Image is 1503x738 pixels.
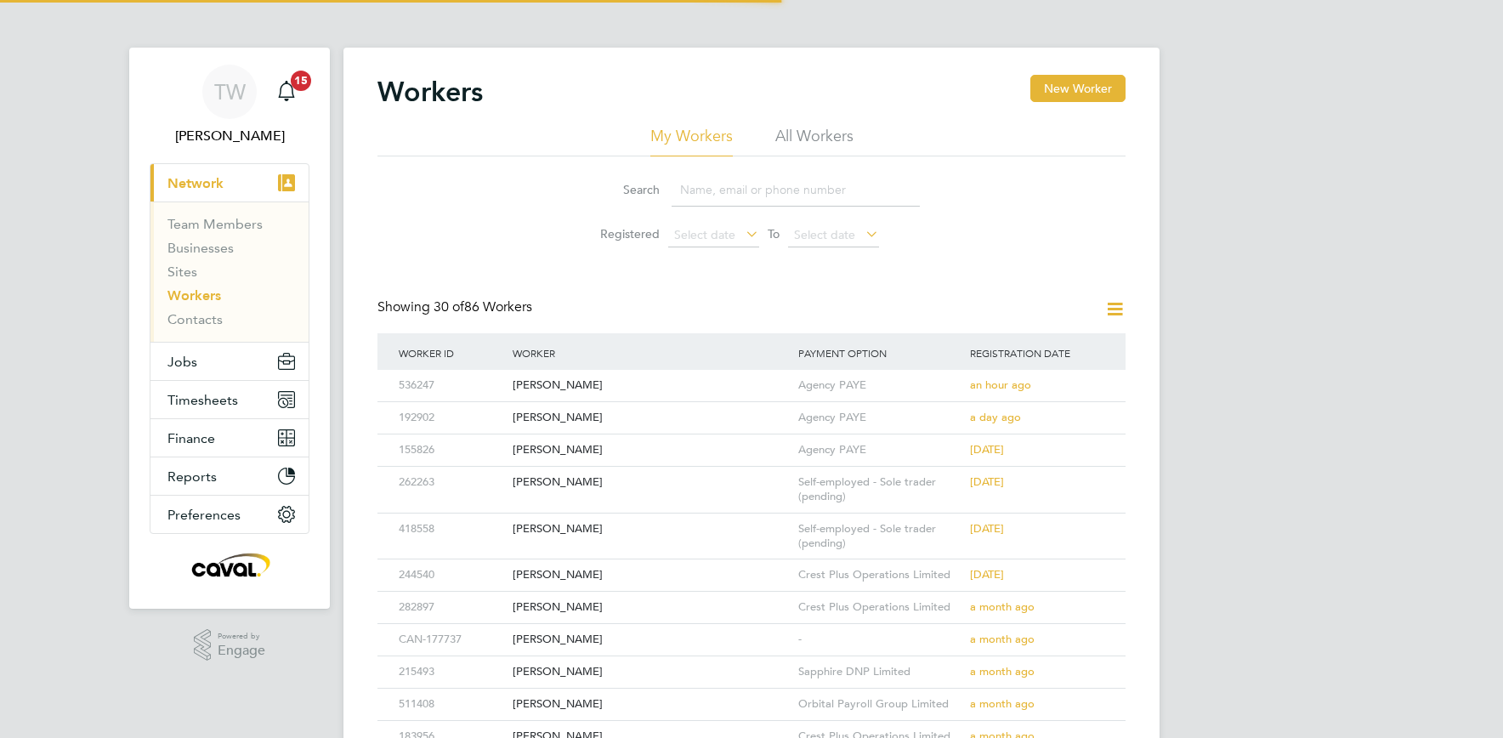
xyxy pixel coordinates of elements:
[167,240,234,256] a: Businesses
[394,369,1109,383] a: 536247[PERSON_NAME]Agency PAYEan hour ago
[377,75,483,109] h2: Workers
[218,629,265,644] span: Powered by
[508,402,794,434] div: [PERSON_NAME]
[508,333,794,372] div: Worker
[970,378,1031,392] span: an hour ago
[970,474,1004,489] span: [DATE]
[167,354,197,370] span: Jobs
[150,164,309,202] button: Network
[167,468,217,485] span: Reports
[1030,75,1126,102] button: New Worker
[970,664,1035,678] span: a month ago
[394,656,508,688] div: 215493
[794,559,966,591] div: Crest Plus Operations Limited
[394,434,1109,448] a: 155826[PERSON_NAME]Agency PAYE[DATE]
[970,696,1035,711] span: a month ago
[794,333,966,372] div: Payment Option
[794,689,966,720] div: Orbital Payroll Group Limited
[167,175,224,191] span: Network
[167,287,221,304] a: Workers
[970,442,1004,457] span: [DATE]
[794,514,966,559] div: Self-employed - Sole trader (pending)
[150,202,309,342] div: Network
[394,466,1109,480] a: 262263[PERSON_NAME]Self-employed - Sole trader (pending)[DATE]
[794,624,966,656] div: -
[508,624,794,656] div: [PERSON_NAME]
[394,401,1109,416] a: 192902[PERSON_NAME]Agency PAYEa day ago
[150,343,309,380] button: Jobs
[508,370,794,401] div: [PERSON_NAME]
[150,496,309,533] button: Preferences
[187,551,272,578] img: caval-logo-retina.png
[794,434,966,466] div: Agency PAYE
[434,298,464,315] span: 30 of
[150,65,309,146] a: TW[PERSON_NAME]
[508,656,794,688] div: [PERSON_NAME]
[394,333,508,372] div: Worker ID
[394,402,508,434] div: 192902
[672,173,920,207] input: Name, email or phone number
[194,629,266,661] a: Powered byEngage
[167,430,215,446] span: Finance
[966,333,1109,372] div: Registration Date
[394,623,1109,638] a: CAN-177737[PERSON_NAME]-a month ago
[394,592,508,623] div: 282897
[218,644,265,658] span: Engage
[167,311,223,327] a: Contacts
[214,81,246,103] span: TW
[150,457,309,495] button: Reports
[150,419,309,457] button: Finance
[394,370,508,401] div: 536247
[129,48,330,609] nav: Main navigation
[394,434,508,466] div: 155826
[794,467,966,513] div: Self-employed - Sole trader (pending)
[794,402,966,434] div: Agency PAYE
[794,370,966,401] div: Agency PAYE
[291,71,311,91] span: 15
[150,381,309,418] button: Timesheets
[394,513,1109,527] a: 418558[PERSON_NAME]Self-employed - Sole trader (pending)[DATE]
[394,559,1109,573] a: 244540[PERSON_NAME]Crest Plus Operations Limited[DATE]
[970,632,1035,646] span: a month ago
[508,592,794,623] div: [PERSON_NAME]
[763,223,785,245] span: To
[377,298,536,316] div: Showing
[775,126,854,156] li: All Workers
[167,507,241,523] span: Preferences
[508,514,794,545] div: [PERSON_NAME]
[650,126,733,156] li: My Workers
[794,227,855,242] span: Select date
[674,227,735,242] span: Select date
[394,624,508,656] div: CAN-177737
[970,521,1004,536] span: [DATE]
[583,182,660,197] label: Search
[794,592,966,623] div: Crest Plus Operations Limited
[394,559,508,591] div: 244540
[167,264,197,280] a: Sites
[394,656,1109,670] a: 215493[PERSON_NAME]Sapphire DNP Limiteda month ago
[167,392,238,408] span: Timesheets
[394,689,508,720] div: 511408
[269,65,303,119] a: 15
[794,656,966,688] div: Sapphire DNP Limited
[394,514,508,545] div: 418558
[150,126,309,146] span: Tim Wells
[970,410,1021,424] span: a day ago
[970,599,1035,614] span: a month ago
[434,298,532,315] span: 86 Workers
[508,467,794,498] div: [PERSON_NAME]
[394,591,1109,605] a: 282897[PERSON_NAME]Crest Plus Operations Limiteda month ago
[150,551,309,578] a: Go to home page
[394,467,508,498] div: 262263
[508,689,794,720] div: [PERSON_NAME]
[508,434,794,466] div: [PERSON_NAME]
[583,226,660,241] label: Registered
[167,216,263,232] a: Team Members
[508,559,794,591] div: [PERSON_NAME]
[970,567,1004,582] span: [DATE]
[394,688,1109,702] a: 511408[PERSON_NAME]Orbital Payroll Group Limiteda month ago
[394,720,1109,735] a: 183956[PERSON_NAME]Crest Plus Operations Limiteda month ago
